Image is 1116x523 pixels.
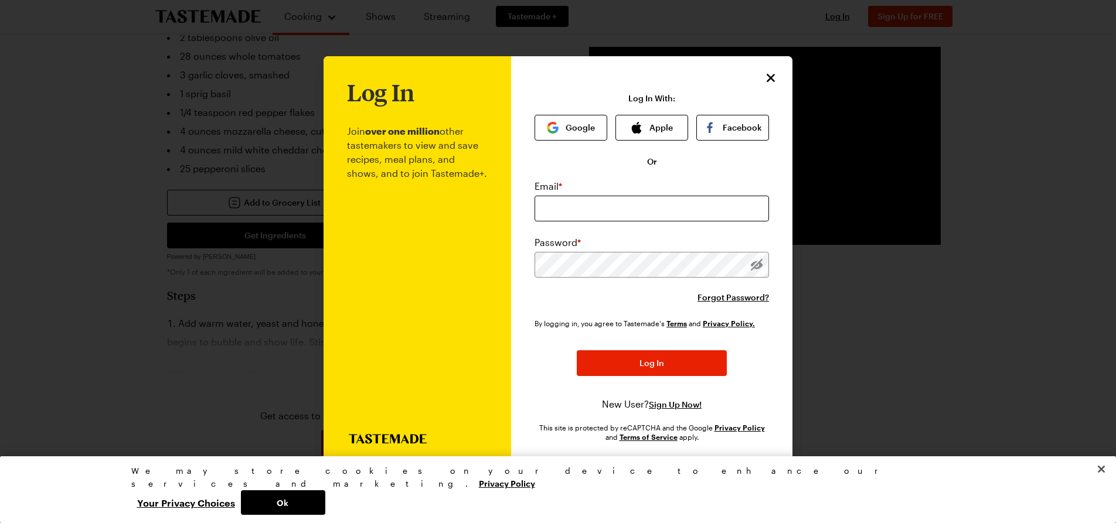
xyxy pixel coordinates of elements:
button: Log In [577,350,727,376]
div: This site is protected by reCAPTCHA and the Google and apply. [535,423,769,442]
p: Join other tastemakers to view and save recipes, meal plans, and shows, and to join Tastemade+. [347,105,488,434]
div: We may store cookies on your device to enhance our services and marketing. [131,464,975,490]
a: More information about your privacy, opens in a new tab [479,477,535,488]
div: Privacy [131,464,975,515]
button: Facebook [696,115,769,141]
b: over one million [365,125,440,136]
button: Sign Up Now! [649,399,702,411]
button: Google [535,115,607,141]
span: Log In [639,357,664,369]
a: Google Terms of Service [620,432,678,442]
span: Or [647,156,657,168]
h1: Log In [347,80,414,105]
button: Your Privacy Choices [131,490,241,515]
button: Ok [241,490,325,515]
a: Google Privacy Policy [714,422,765,432]
a: Tastemade Terms of Service [666,318,687,328]
a: Tastemade Privacy Policy [703,318,755,328]
button: Apple [615,115,688,141]
label: Email [535,179,562,193]
button: Close [763,70,778,86]
button: Forgot Password? [697,292,769,303]
p: Log In With: [628,94,675,103]
label: Password [535,235,581,249]
button: Close [1088,456,1114,482]
div: By logging in, you agree to Tastemade's and [535,317,760,329]
span: New User? [602,398,649,409]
